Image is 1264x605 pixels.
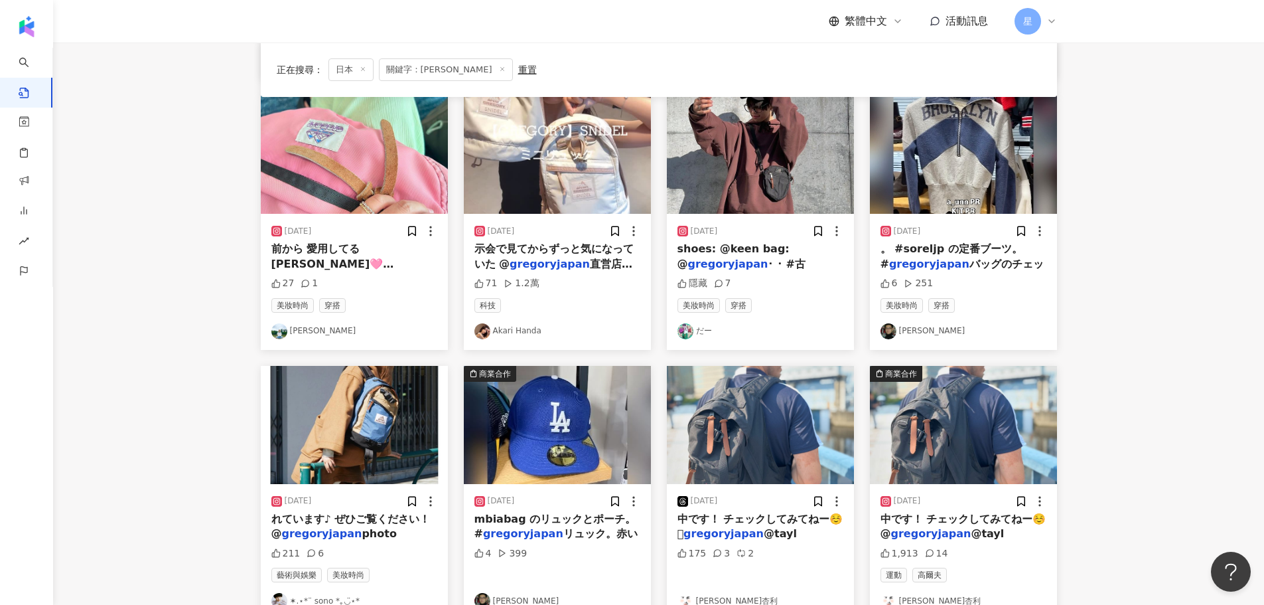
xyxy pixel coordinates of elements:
[725,298,752,313] span: 穿搭
[271,547,301,561] div: 211
[894,226,921,237] div: [DATE]
[518,64,537,75] div: 重置
[667,366,854,484] img: post-image
[880,513,1046,540] span: 中です！ チェックしてみてねー☺️ @
[510,258,590,270] mark: gregoryjapan
[904,277,933,290] div: 251
[271,242,394,285] span: 前から 愛用してる[PERSON_NAME]🩷 @
[870,366,1057,484] img: post-image
[928,298,955,313] span: 穿搭
[969,258,1044,270] span: バッグのチェッ
[563,527,638,540] span: リュック。赤い
[327,568,370,582] span: 美妝時尚
[677,513,843,540] span: 中です！ チェックしてみてねー☺️ 
[488,495,515,507] div: [DATE]
[362,527,396,540] span: photo
[912,568,947,582] span: 高爾夫
[880,323,896,339] img: KOL Avatar
[474,323,640,339] a: KOL AvatarAkari Handa
[737,547,754,561] div: 2
[282,527,362,540] mark: gregoryjapan
[379,58,513,81] span: 關鍵字：[PERSON_NAME]
[474,277,498,290] div: 71
[277,64,323,75] span: 正在搜尋 ：
[880,277,898,290] div: 6
[880,568,907,582] span: 運動
[683,527,764,540] mark: gregoryjapan
[474,513,636,540] span: mbiabag のリュックとポーチ。 #
[870,366,1057,484] button: 商業合作
[1211,552,1251,592] iframe: Help Scout Beacon - Open
[880,323,1046,339] a: KOL Avatar[PERSON_NAME]
[885,367,917,381] div: 商業合作
[261,96,448,214] img: post-image
[677,277,707,290] div: 隱藏
[677,298,720,313] span: 美妝時尚
[946,15,988,27] span: 活動訊息
[307,547,324,561] div: 6
[764,527,797,540] span: @tayl
[319,298,346,313] span: 穿搭
[474,323,490,339] img: KOL Avatar
[691,226,718,237] div: [DATE]
[474,242,634,270] span: 示会で見てからずっと気になっていた @
[880,242,1022,270] span: 。 #soreljp の定番ブーツ。 #
[474,547,492,561] div: 4
[19,48,45,100] a: search
[474,298,501,313] span: 科技
[714,277,731,290] div: 7
[271,568,322,582] span: 藝術與娛樂
[677,242,790,270] span: shoes: @keen bag: @
[667,96,854,214] img: post-image
[483,527,563,540] mark: gregoryjapan
[677,323,693,339] img: KOL Avatar
[870,96,1057,214] img: post-image
[464,366,651,484] button: 商業合作
[285,226,312,237] div: [DATE]
[271,277,295,290] div: 27
[880,547,918,561] div: 1,913
[894,495,921,507] div: [DATE]
[971,527,1004,540] span: @tayl
[768,258,806,270] span: ･ ･ #古
[845,14,887,29] span: 繁體中文
[891,527,971,540] mark: gregoryjapan
[261,366,448,484] img: post-image
[271,298,314,313] span: 美妝時尚
[285,495,312,507] div: [DATE]
[677,547,707,561] div: 175
[271,323,437,339] a: KOL Avatar[PERSON_NAME]
[328,58,374,81] span: 日本
[19,228,29,258] span: rise
[880,298,923,313] span: 美妝時尚
[464,366,651,484] img: post-image
[889,258,969,270] mark: gregoryjapan
[925,547,948,561] div: 14
[271,323,287,339] img: KOL Avatar
[479,367,511,381] div: 商業合作
[271,513,431,540] span: れています♪ ぜひご覧ください！ @
[504,277,539,290] div: 1.2萬
[488,226,515,237] div: [DATE]
[713,547,730,561] div: 3
[301,277,318,290] div: 1
[1023,14,1032,29] span: 星
[464,96,651,214] img: post-image
[688,258,768,270] mark: gregoryjapan
[691,495,718,507] div: [DATE]
[498,547,527,561] div: 399
[677,323,843,339] a: KOL Avatarだー
[16,16,37,37] img: logo icon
